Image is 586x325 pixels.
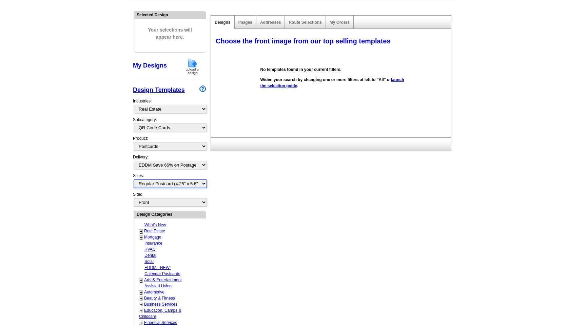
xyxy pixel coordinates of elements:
a: HVAC [144,247,155,252]
a: Business Services [144,302,177,307]
a: Automotive [144,290,164,294]
a: launch the selection guide [260,77,404,88]
div: Design Categories [134,211,206,217]
p: No templates found in your current filters. [260,66,405,73]
div: Delivery: [133,154,206,173]
iframe: LiveChat chat widget [450,167,586,325]
a: Assisted Living [144,284,172,288]
a: + [140,296,142,301]
a: EDDM - NEW! [144,265,171,270]
a: Mortgage [144,235,161,240]
a: Financial Services [144,320,177,325]
a: Calendar Postcards [144,271,180,276]
a: Images [238,20,252,25]
span: Your selections will appear here. [139,20,201,47]
img: design-wizard-help-icon.png [199,85,206,92]
a: + [140,308,142,313]
a: Beauty & Fitness [144,296,175,301]
div: Subcategory: [133,117,206,135]
img: upload-design [183,58,201,75]
a: Insurance [144,241,162,246]
a: Design Templates [133,87,185,93]
span: Choose the front image from our top selling templates [216,37,391,45]
a: Dental [144,253,156,258]
a: Addresses [260,20,281,25]
div: Selected Design [134,12,206,18]
div: Industries: [133,95,206,117]
p: Widen your search by changing one or more filters at left to "All" or . [260,77,405,89]
a: + [140,302,142,307]
a: My Orders [330,20,350,25]
div: Sizes: [133,173,206,191]
a: What's New [144,223,166,227]
div: Side: [133,191,206,207]
a: Education, Camps & Childcare [139,308,181,319]
a: Solar [144,259,154,264]
a: Route Selections [289,20,321,25]
a: Real Estate [144,229,165,233]
a: + [140,278,142,283]
a: Designs [215,20,231,25]
a: + [140,229,142,234]
a: My Designs [133,62,167,69]
div: Product: [133,135,206,154]
a: Arts & Entertainment [144,278,182,282]
a: + [140,235,142,240]
a: + [140,290,142,295]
